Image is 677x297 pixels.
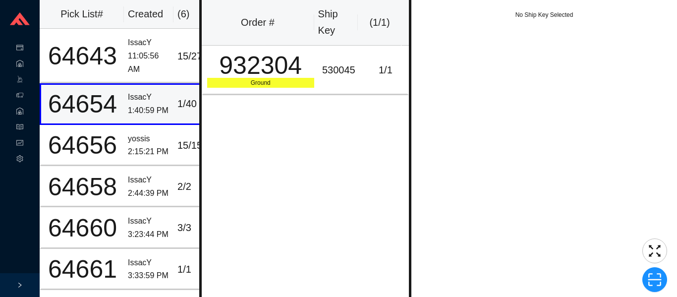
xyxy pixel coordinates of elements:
[16,120,23,136] span: read
[45,216,120,240] div: 64660
[207,78,314,88] div: Ground
[128,36,169,50] div: IssacY
[45,92,120,117] div: 64654
[642,267,667,292] button: scan
[368,62,404,78] div: 1 / 1
[16,136,23,152] span: fund
[207,53,314,78] div: 932304
[16,41,23,57] span: credit-card
[177,178,208,195] div: 2 / 2
[177,96,208,112] div: 1 / 40
[128,215,169,228] div: IssacY
[177,6,209,22] div: ( 6 )
[45,133,120,158] div: 64656
[177,137,208,154] div: 15 / 15
[128,256,169,270] div: IssacY
[17,282,23,288] span: right
[128,132,169,146] div: yossis
[45,44,120,68] div: 64643
[128,91,169,104] div: IssacY
[128,187,169,200] div: 2:44:39 PM
[177,261,208,278] div: 1 / 1
[362,14,397,31] div: ( 1 / 1 )
[128,104,169,118] div: 1:40:59 PM
[411,10,677,20] div: No Ship Key Selected
[16,152,23,168] span: setting
[642,238,667,263] button: fullscreen
[322,62,360,78] div: 530045
[45,257,120,282] div: 64661
[643,272,667,287] span: scan
[643,243,667,258] span: fullscreen
[177,48,208,64] div: 15 / 27
[128,228,169,241] div: 3:23:44 PM
[177,220,208,236] div: 3 / 3
[128,50,169,76] div: 11:05:56 AM
[128,269,169,283] div: 3:33:59 PM
[128,174,169,187] div: IssacY
[128,145,169,159] div: 2:15:21 PM
[45,175,120,199] div: 64658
